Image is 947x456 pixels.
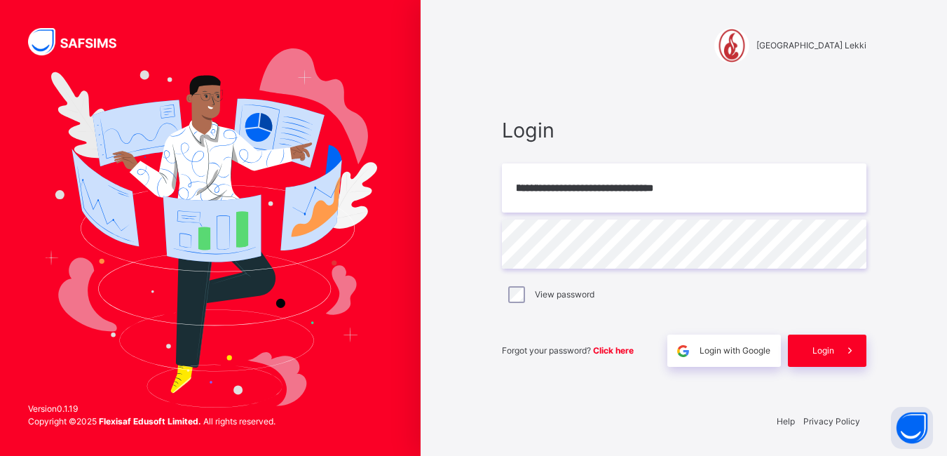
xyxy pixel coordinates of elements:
a: Help [777,416,795,427]
a: Click here [593,345,634,356]
span: Forgot your password? [502,345,634,356]
a: Privacy Policy [803,416,860,427]
img: Hero Image [43,48,377,408]
span: Version 0.1.19 [28,403,275,415]
strong: Flexisaf Edusoft Limited. [99,416,201,427]
span: Login [502,115,866,145]
span: [GEOGRAPHIC_DATA] Lekki [756,39,866,52]
span: Login [812,344,834,357]
span: Copyright © 2025 All rights reserved. [28,416,275,427]
span: Login with Google [700,344,770,357]
img: SAFSIMS Logo [28,28,133,55]
button: Open asap [891,407,933,449]
label: View password [535,288,594,301]
img: google.396cfc9801f0270233282035f929180a.svg [675,343,691,359]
